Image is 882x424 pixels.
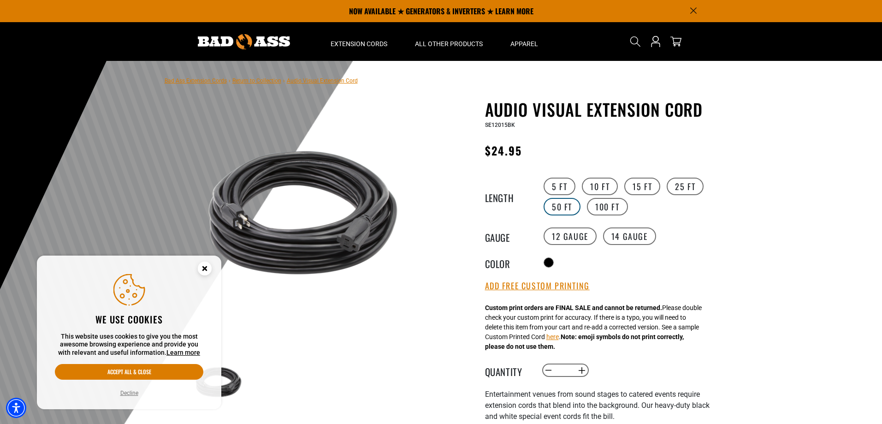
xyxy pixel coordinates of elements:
a: Open this option [648,22,663,61]
label: 12 Gauge [544,227,597,245]
legend: Color [485,257,531,269]
span: Audio Visual Extension Cord [287,78,358,84]
a: This website uses cookies to give you the most awesome browsing experience and provide you with r... [166,349,200,356]
h1: Audio Visual Extension Cord [485,100,711,119]
label: 5 FT [544,178,575,195]
button: Close this option [188,256,221,284]
h2: We use cookies [55,313,203,325]
summary: All Other Products [401,22,497,61]
a: Bad Ass Extension Cords [165,78,227,84]
span: › [229,78,231,84]
label: 14 Gauge [603,227,656,245]
summary: Apparel [497,22,552,61]
label: 15 FT [624,178,660,195]
span: Extension Cords [331,40,387,48]
label: 50 FT [544,198,580,215]
summary: Extension Cords [317,22,401,61]
legend: Length [485,191,531,203]
a: cart [669,36,683,47]
span: › [283,78,285,84]
img: black [192,102,414,324]
span: SE12015BK [485,122,515,128]
button: Add Free Custom Printing [485,281,590,291]
label: 25 FT [667,178,704,195]
nav: breadcrumbs [165,75,358,86]
a: Return to Collection [232,78,281,84]
label: 10 FT [582,178,618,195]
img: Bad Ass Extension Cords [198,34,290,49]
button: here [546,332,559,342]
label: Quantity [485,364,531,376]
strong: Note: emoji symbols do not print correctly, please do not use them. [485,333,684,350]
p: This website uses cookies to give you the most awesome browsing experience and provide you with r... [55,333,203,357]
aside: Cookie Consent [37,256,221,410]
span: Apparel [510,40,538,48]
div: Please double check your custom print for accuracy. If there is a typo, you will need to delete t... [485,303,702,352]
strong: Custom print orders are FINAL SALE and cannot be returned. [485,304,662,311]
summary: Search [628,34,643,49]
span: All Other Products [415,40,483,48]
label: 100 FT [587,198,628,215]
button: Accept all & close [55,364,203,380]
legend: Gauge [485,230,531,242]
span: $24.95 [485,142,522,159]
div: Accessibility Menu [6,398,26,418]
button: Decline [118,388,141,398]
